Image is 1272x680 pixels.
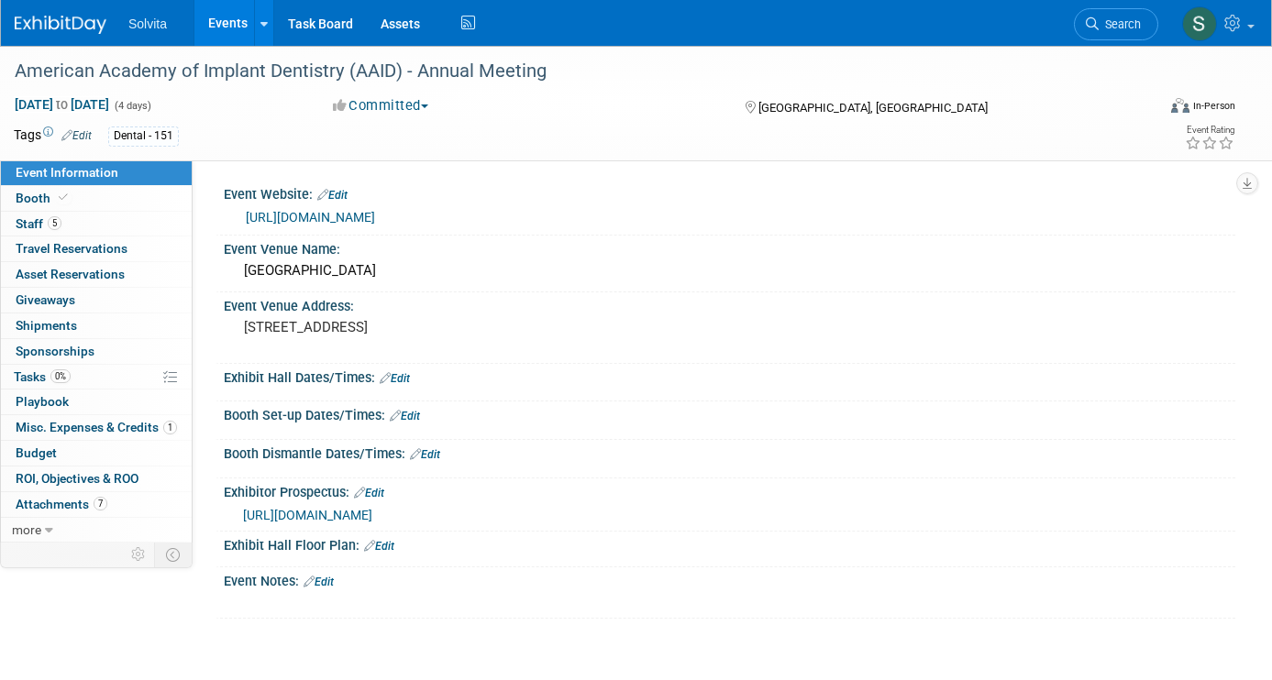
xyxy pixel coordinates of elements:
[224,532,1235,555] div: Exhibit Hall Floor Plan:
[59,192,68,203] i: Booth reservation complete
[1,518,192,543] a: more
[14,96,110,113] span: [DATE] [DATE]
[14,369,71,384] span: Tasks
[354,487,384,499] a: Edit
[224,478,1235,502] div: Exhibitor Prospectus:
[8,55,1132,88] div: American Academy of Implant Dentistry (AAID) - Annual Meeting
[1171,98,1189,113] img: Format-Inperson.png
[53,97,71,112] span: to
[16,394,69,409] span: Playbook
[113,100,151,112] span: (4 days)
[238,257,1222,285] div: [GEOGRAPHIC_DATA]
[243,508,372,522] a: [URL][DOMAIN_NAME]
[163,421,177,434] span: 1
[244,319,625,335] pre: [STREET_ADDRESS]
[1192,99,1235,113] div: In-Person
[224,364,1235,388] div: Exhibit Hall Dates/Times:
[1,186,192,211] a: Booth
[16,216,61,231] span: Staff
[224,440,1235,464] div: Booth Dismantle Dates/Times:
[1,441,192,466] a: Budget
[16,420,177,434] span: Misc. Expenses & Credits
[16,165,118,180] span: Event Information
[15,16,106,34] img: ExhibitDay
[50,369,71,383] span: 0%
[12,522,41,537] span: more
[1,466,192,491] a: ROI, Objectives & ROO
[364,540,394,553] a: Edit
[758,101,988,115] span: [GEOGRAPHIC_DATA], [GEOGRAPHIC_DATA]
[224,236,1235,258] div: Event Venue Name:
[16,267,125,281] span: Asset Reservations
[224,292,1235,315] div: Event Venue Address:
[410,448,440,461] a: Edit
[48,216,61,230] span: 5
[61,129,92,142] a: Edit
[16,318,77,333] span: Shipments
[1,365,192,389] a: Tasks0%
[1074,8,1158,40] a: Search
[1,212,192,236] a: Staff5
[317,189,348,202] a: Edit
[326,96,436,115] button: Committed
[16,191,72,205] span: Booth
[16,445,57,460] span: Budget
[1055,95,1235,123] div: Event Format
[94,497,107,510] span: 7
[16,241,127,256] span: Travel Reservations
[1,288,192,313] a: Giveaways
[1,389,192,414] a: Playbook
[1099,17,1141,31] span: Search
[155,543,193,566] td: Toggle Event Tabs
[14,126,92,147] td: Tags
[1,415,192,440] a: Misc. Expenses & Credits1
[380,372,410,385] a: Edit
[224,567,1235,591] div: Event Notes:
[1,160,192,185] a: Event Information
[16,292,75,307] span: Giveaways
[123,543,155,566] td: Personalize Event Tab Strip
[16,497,107,511] span: Attachments
[224,401,1235,425] div: Booth Set-up Dates/Times:
[390,410,420,422] a: Edit
[1185,126,1234,135] div: Event Rating
[224,181,1235,204] div: Event Website:
[1,492,192,517] a: Attachments7
[304,576,334,588] a: Edit
[16,471,138,486] span: ROI, Objectives & ROO
[1,236,192,261] a: Travel Reservations
[1,313,192,338] a: Shipments
[246,210,375,225] a: [URL][DOMAIN_NAME]
[1,262,192,287] a: Asset Reservations
[1182,6,1217,41] img: Scott Campbell
[1,339,192,364] a: Sponsorships
[108,126,179,146] div: Dental - 151
[128,16,167,31] span: Solvita
[16,344,94,358] span: Sponsorships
